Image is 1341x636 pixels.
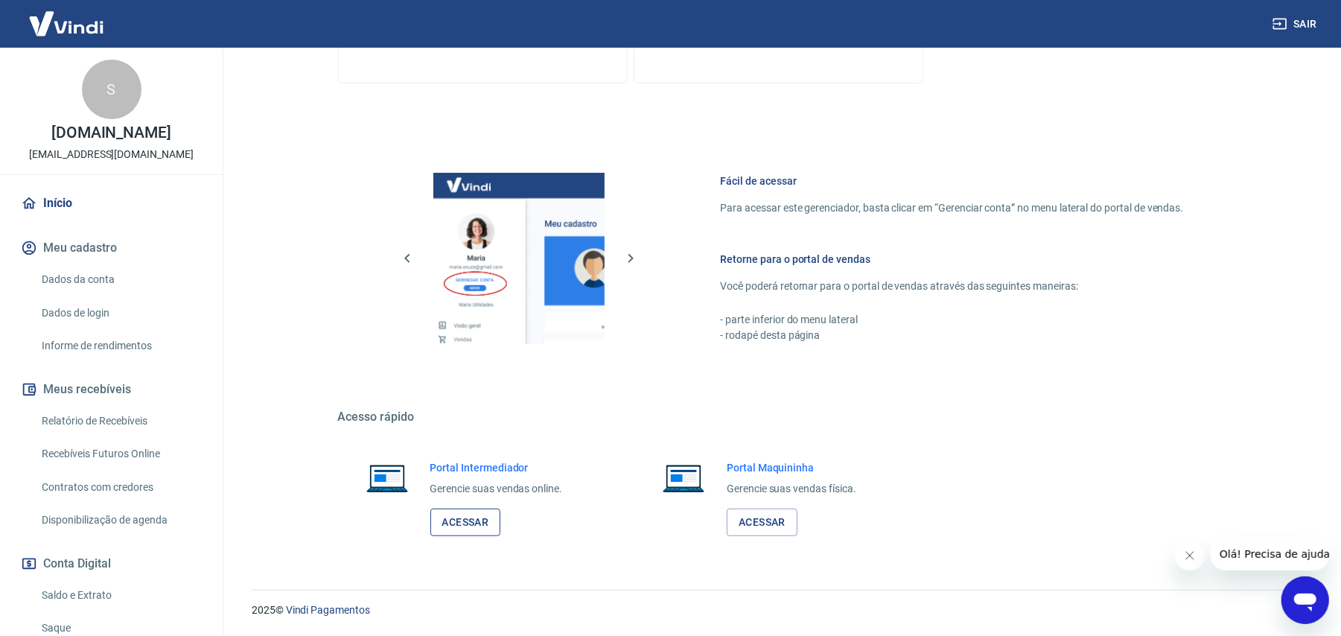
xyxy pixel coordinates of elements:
[18,547,205,580] button: Conta Digital
[430,460,563,475] h6: Portal Intermediador
[82,60,141,119] div: S
[252,602,1305,618] p: 2025 ©
[36,472,205,503] a: Contratos com credores
[430,481,563,497] p: Gerencie suas vendas online.
[51,125,171,141] p: [DOMAIN_NAME]
[727,460,856,475] h6: Portal Maquininha
[652,460,715,496] img: Imagem de um notebook aberto
[1175,541,1205,570] iframe: Fechar mensagem
[36,406,205,436] a: Relatório de Recebíveis
[1211,538,1329,570] iframe: Mensagem da empresa
[36,580,205,611] a: Saldo e Extrato
[356,460,418,496] img: Imagem de um notebook aberto
[18,232,205,264] button: Meu cadastro
[721,279,1184,294] p: Você poderá retornar para o portal de vendas através das seguintes maneiras:
[338,410,1220,424] h5: Acesso rápido
[18,373,205,406] button: Meus recebíveis
[18,187,205,220] a: Início
[286,604,370,616] a: Vindi Pagamentos
[430,509,501,536] a: Acessar
[1281,576,1329,624] iframe: Botão para abrir a janela de mensagens
[1270,10,1323,38] button: Sair
[721,174,1184,188] h6: Fácil de acessar
[9,10,125,22] span: Olá! Precisa de ajuda?
[36,505,205,535] a: Disponibilização de agenda
[721,312,1184,328] p: - parte inferior do menu lateral
[433,173,605,344] img: Imagem da dashboard mostrando o botão de gerenciar conta na sidebar no lado esquerdo
[36,264,205,295] a: Dados da conta
[36,331,205,361] a: Informe de rendimentos
[727,509,797,536] a: Acessar
[721,200,1184,216] p: Para acessar este gerenciador, basta clicar em “Gerenciar conta” no menu lateral do portal de ven...
[29,147,194,162] p: [EMAIL_ADDRESS][DOMAIN_NAME]
[36,439,205,469] a: Recebíveis Futuros Online
[721,252,1184,267] h6: Retorne para o portal de vendas
[721,328,1184,343] p: - rodapé desta página
[36,298,205,328] a: Dados de login
[727,481,856,497] p: Gerencie suas vendas física.
[18,1,115,46] img: Vindi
